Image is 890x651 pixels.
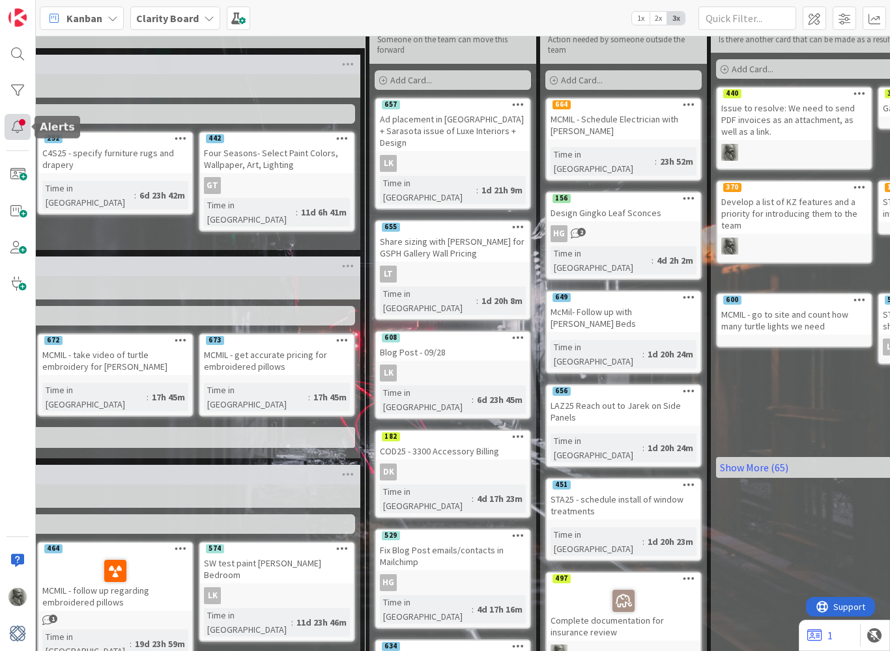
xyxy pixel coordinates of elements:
div: Time in [GEOGRAPHIC_DATA] [551,147,655,176]
div: 1d 21h 9m [478,183,526,197]
div: 656LAZ25 Reach out to Jarek on Side Panels [547,385,700,426]
div: 673 [206,336,224,345]
div: 673 [200,335,354,346]
div: 451STA25 - schedule install of window treatments [547,479,700,519]
div: 11d 23h 46m [293,615,350,630]
div: 608Blog Post - 09/28 [376,332,530,361]
div: 664 [553,100,571,109]
span: 2 [577,228,586,236]
div: 182 [376,431,530,443]
div: Ad placement in [GEOGRAPHIC_DATA] + Sarasota issue of Luxe Interiors + Design [376,111,530,151]
div: Fix Blog Post emails/contacts in Mailchimp [376,542,530,570]
div: 182COD25 - 3300 Accessory Billing [376,431,530,460]
span: : [472,602,474,616]
div: 649McMil- Follow up with [PERSON_NAME] Beds [547,292,700,332]
div: DK [380,464,397,480]
div: 442 [206,134,224,143]
div: 4d 17h 23m [474,492,526,506]
div: 440 [723,89,741,98]
div: 672 [44,336,63,345]
div: 156Design Gingko Leaf Sconces [547,193,700,221]
div: LT [380,266,397,283]
div: 442 [200,133,354,145]
div: 664 [547,99,700,111]
span: Add Card... [732,63,773,75]
div: 664MCMIL - Schedule Electrician with [PERSON_NAME] [547,99,700,139]
div: Share sizing with [PERSON_NAME] for GSPH Gallery Wall Pricing [376,233,530,262]
span: : [147,390,149,404]
div: 1d 20h 24m [644,347,696,361]
div: 657Ad placement in [GEOGRAPHIC_DATA] + Sarasota issue of Luxe Interiors + Design [376,99,530,151]
div: 608 [376,332,530,344]
div: 656 [553,387,571,396]
div: LAZ25 Reach out to Jarek on Side Panels [547,397,700,426]
div: 655 [382,223,400,232]
div: 529 [382,531,400,540]
div: C4S25 - specify furniture rugs and drapery [38,145,192,173]
div: Time in [GEOGRAPHIC_DATA] [380,385,472,414]
div: 252C4S25 - specify furniture rugs and drapery [38,133,192,173]
div: 6d 23h 42m [136,188,188,202]
div: 655 [376,221,530,233]
img: PA [8,588,27,606]
span: : [134,188,136,202]
div: 464 [38,543,192,555]
div: Time in [GEOGRAPHIC_DATA] [551,434,642,462]
span: : [472,492,474,506]
div: Time in [GEOGRAPHIC_DATA] [204,383,308,411]
div: Time in [GEOGRAPHIC_DATA] [380,595,472,624]
div: 451 [553,480,571,490]
span: : [472,393,474,407]
div: 574 [200,543,354,555]
div: 655Share sizing with [PERSON_NAME] for GSPH Gallery Wall Pricing [376,221,530,262]
div: 529Fix Blog Post emails/contacts in Mailchimp [376,530,530,570]
span: Add Card... [561,74,603,86]
div: 464MCMIL - follow up regarding embroidered pillows [38,543,192,611]
div: 673MCMIL - get accurate pricing for embroidered pillows [200,335,354,375]
span: 1x [632,12,650,25]
div: 4d 2h 2m [653,253,696,268]
div: 649 [553,293,571,302]
div: 442Four Seasons- Select Paint Colors, Wallpaper, Art, Lighting [200,133,354,173]
div: 17h 45m [149,390,188,404]
span: : [655,154,657,169]
div: Time in [GEOGRAPHIC_DATA] [42,181,134,210]
div: 574SW test paint [PERSON_NAME] Bedroom [200,543,354,583]
div: COD25 - 3300 Accessory Billing [376,443,530,460]
div: Time in [GEOGRAPHIC_DATA] [551,246,652,275]
div: Time in [GEOGRAPHIC_DATA] [551,340,642,368]
div: LK [380,155,397,172]
div: 600 [723,296,741,305]
div: Time in [GEOGRAPHIC_DATA] [380,286,476,315]
div: MCMIL - take video of turtle embroidery for [PERSON_NAME] [38,346,192,375]
div: 574 [206,544,224,553]
div: 370 [717,182,871,193]
div: Blog Post - 09/28 [376,344,530,361]
div: LT [376,266,530,283]
img: Visit kanbanzone.com [8,8,27,27]
div: HG [376,574,530,591]
div: HG [380,574,397,591]
div: 182 [382,432,400,441]
span: : [308,390,310,404]
div: STA25 - schedule install of window treatments [547,491,700,519]
span: : [291,615,293,630]
div: MCMIL - Schedule Electrician with [PERSON_NAME] [547,111,700,139]
div: 1d 20h 8m [478,294,526,308]
div: 497Complete documentation for insurance review [547,573,700,641]
div: 440Issue to resolve: We need to send PDF invoices as an attachment, as well as a link. [717,88,871,140]
div: 497 [547,573,700,585]
span: 2x [650,12,667,25]
div: Time in [GEOGRAPHIC_DATA] [204,608,291,637]
div: LK [380,365,397,381]
img: avatar [8,624,27,643]
span: : [642,347,644,361]
div: 600MCMIL - go to site and count how many turtle lights we need [717,294,871,335]
div: Time in [GEOGRAPHIC_DATA] [551,527,642,556]
img: PA [721,144,738,161]
span: : [642,441,644,455]
div: 4d 17h 16m [474,602,526,616]
div: 370Develop a list of KZ features and a priority for introducing them to the team [717,182,871,234]
span: : [296,205,298,219]
div: 156 [547,193,700,204]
